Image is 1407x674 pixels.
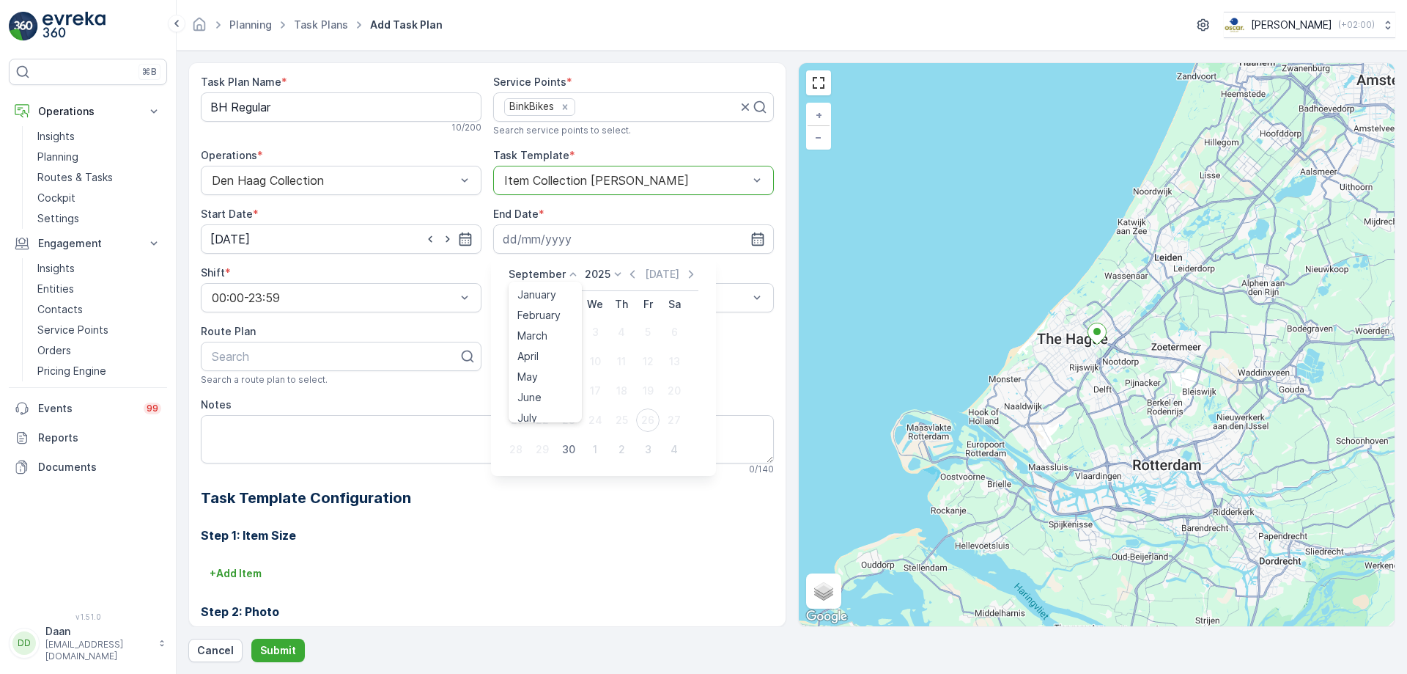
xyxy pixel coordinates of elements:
th: Saturday [661,291,687,318]
p: Pricing Engine [37,364,106,378]
p: ⌘B [142,66,157,78]
label: Task Plan Name [201,76,281,88]
div: 12 [636,350,660,373]
div: 11 [610,350,633,373]
a: Planning [32,147,167,167]
button: [PERSON_NAME](+02:00) [1224,12,1395,38]
a: Events99 [9,394,167,423]
p: ( +02:00 ) [1338,19,1375,31]
input: dd/mm/yyyy [493,224,774,254]
p: 0 / 140 [749,464,774,475]
th: Friday [635,291,661,318]
a: Insights [32,258,167,279]
p: + Add Item [210,566,262,581]
a: Service Points [32,320,167,340]
img: logo_light-DOdMpM7g.png [43,12,106,41]
span: May [517,370,538,384]
span: June [517,390,542,405]
a: Cockpit [32,188,167,208]
input: dd/mm/yyyy [201,224,481,254]
div: 19 [636,379,660,403]
a: Entities [32,279,167,299]
div: 29 [531,438,554,461]
p: Planning [37,150,78,164]
div: 5 [636,320,660,344]
div: 28 [504,438,528,461]
div: 25 [610,409,633,432]
span: January [517,287,556,302]
a: Open this area in Google Maps (opens a new window) [802,607,851,626]
span: Search service points to select. [493,125,631,136]
label: Task Template [493,149,569,161]
span: v 1.51.0 [9,612,167,621]
label: Shift [201,266,225,279]
p: Engagement [38,236,138,251]
p: [PERSON_NAME] [1251,18,1332,32]
a: Insights [32,126,167,147]
img: logo [9,12,38,41]
p: Routes & Tasks [37,170,113,185]
p: Documents [38,460,161,475]
span: Add Task Plan [367,18,446,32]
button: DDDaan[EMAIL_ADDRESS][DOMAIN_NAME] [9,624,167,662]
span: July [517,411,537,425]
label: Service Points [493,76,566,88]
a: Reports [9,423,167,453]
button: Engagement [9,229,167,258]
a: Zoom Out [808,126,830,148]
a: Homepage [191,22,207,34]
button: Operations [9,97,167,126]
p: Cancel [197,643,234,658]
div: DD [12,631,36,655]
div: 7 [504,350,528,373]
div: 27 [662,409,686,432]
div: 18 [610,379,633,403]
div: 31 [504,320,528,344]
p: Service Points [37,323,108,337]
th: Sunday [503,291,529,318]
p: Search [212,348,459,365]
span: February [517,308,561,323]
div: Remove BinkBikes [557,100,573,114]
label: Operations [201,149,257,161]
img: Google [802,607,851,626]
div: 1 [583,438,607,461]
button: Cancel [188,639,243,662]
div: 4 [662,438,686,461]
a: Orders [32,340,167,361]
div: 10 [583,350,607,373]
p: Submit [260,643,296,658]
div: 3 [583,320,607,344]
p: [DATE] [645,267,679,282]
span: April [517,349,539,364]
p: Daan [45,624,151,639]
p: September [509,267,566,282]
div: 13 [662,350,686,373]
a: Documents [9,453,167,482]
p: Contacts [37,302,83,317]
th: Wednesday [582,291,608,318]
h3: Step 1: Item Size [201,527,774,544]
p: Orders [37,343,71,358]
div: 4 [610,320,633,344]
div: 30 [557,438,580,461]
h3: Step 2: Photo [201,603,774,620]
a: View Fullscreen [808,72,830,94]
label: Notes [201,398,232,411]
a: Zoom In [808,104,830,126]
span: + [816,109,822,121]
img: basis-logo_rgb2x.png [1224,17,1245,33]
div: 21 [504,409,528,432]
p: Settings [37,211,79,226]
div: 24 [583,409,607,432]
h2: Task Template Configuration [201,487,774,509]
p: Operations [38,104,138,119]
div: 20 [662,379,686,403]
span: Search a route plan to select. [201,374,328,386]
p: [EMAIL_ADDRESS][DOMAIN_NAME] [45,639,151,662]
p: 10 / 200 [451,122,481,133]
div: BinkBikes [505,99,556,114]
th: Thursday [608,291,635,318]
a: Planning [229,18,272,31]
p: Entities [37,282,74,296]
